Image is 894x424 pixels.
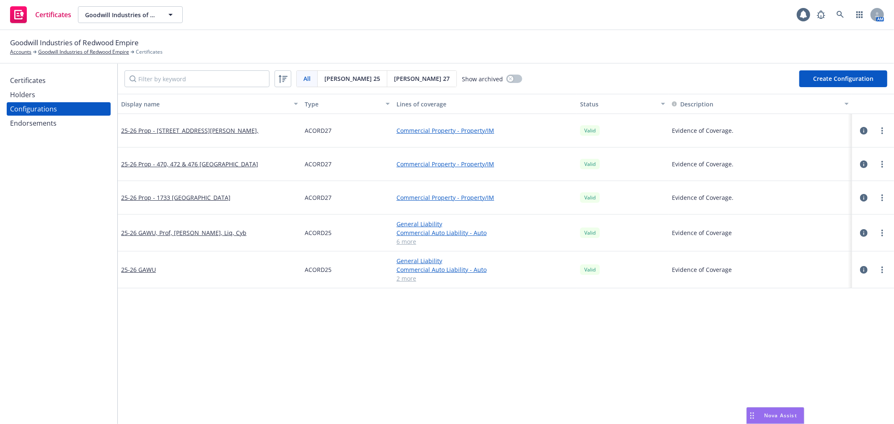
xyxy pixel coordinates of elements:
[764,412,797,419] span: Nova Assist
[7,74,111,87] a: Certificates
[672,193,733,202] button: Evidence of Coverage.
[672,160,733,168] button: Evidence of Coverage.
[121,160,258,168] a: 25-26 Prop - 470, 472 & 476 [GEOGRAPHIC_DATA]
[7,88,111,101] a: Holders
[121,228,246,237] a: 25-26 GAWU, Prof, [PERSON_NAME], Liq, Cyb
[580,159,600,169] div: Valid
[813,6,829,23] a: Report a Bug
[396,220,573,228] a: General Liability
[136,48,163,56] span: Certificates
[799,70,887,87] button: Create Configuration
[121,193,231,202] a: 25-26 Prop - 1733 [GEOGRAPHIC_DATA]
[10,102,57,116] div: Configurations
[121,100,289,109] div: Display name
[305,100,381,109] div: Type
[396,160,573,168] a: Commercial Property - Property/IM
[393,94,577,114] button: Lines of coverage
[877,265,887,275] a: more
[877,228,887,238] a: more
[121,126,259,135] a: 25-26 Prop - [STREET_ADDRESS][PERSON_NAME],
[462,75,503,83] span: Show archived
[580,192,600,203] div: Valid
[118,94,301,114] button: Display name
[672,100,713,109] button: Description
[301,94,393,114] button: Type
[851,6,868,23] a: Switch app
[672,126,733,135] button: Evidence of Coverage.
[35,11,71,18] span: Certificates
[10,48,31,56] a: Accounts
[7,3,75,26] a: Certificates
[7,102,111,116] a: Configurations
[396,100,573,109] div: Lines of coverage
[324,74,380,83] span: [PERSON_NAME] 25
[580,264,600,275] div: Valid
[124,70,269,87] input: Filter by keyword
[394,74,450,83] span: [PERSON_NAME] 27
[746,407,804,424] button: Nova Assist
[78,6,183,23] button: Goodwill Industries of Redwood Empire
[396,126,573,135] a: Commercial Property - Property/IM
[396,256,573,265] a: General Liability
[10,74,46,87] div: Certificates
[672,265,732,274] button: Evidence of Coverage
[580,228,600,238] div: Valid
[877,126,887,136] a: more
[301,114,393,147] div: ACORD27
[396,237,573,246] a: 6 more
[877,193,887,203] a: more
[396,193,573,202] a: Commercial Property - Property/IM
[7,116,111,130] a: Endorsements
[832,6,849,23] a: Search
[672,100,840,109] div: Toggle SortBy
[85,10,158,19] span: Goodwill Industries of Redwood Empire
[121,265,156,274] a: 25-26 GAWU
[301,215,393,251] div: ACORD25
[10,37,139,48] span: Goodwill Industries of Redwood Empire
[396,274,573,283] a: 2 more
[303,74,311,83] span: All
[10,116,57,130] div: Endorsements
[10,88,35,101] div: Holders
[396,228,573,237] a: Commercial Auto Liability - Auto
[747,408,757,424] div: Drag to move
[301,181,393,215] div: ACORD27
[396,265,573,274] a: Commercial Auto Liability - Auto
[580,125,600,136] div: Valid
[301,251,393,288] div: ACORD25
[301,147,393,181] div: ACORD27
[877,159,887,169] a: more
[577,94,669,114] button: Status
[38,48,129,56] a: Goodwill Industries of Redwood Empire
[580,100,656,109] div: Status
[672,228,732,237] button: Evidence of Coverage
